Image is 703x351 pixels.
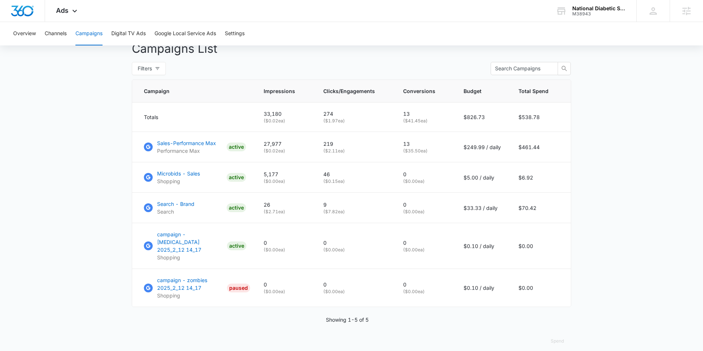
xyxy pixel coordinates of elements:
p: Search - Brand [157,200,194,208]
button: Google Local Service Ads [155,22,216,45]
p: 13 [403,140,446,148]
td: $0.00 [510,269,571,307]
div: PAUSED [227,284,250,292]
p: 0 [264,239,306,247]
p: $5.00 / daily [464,174,501,181]
img: Google Ads [144,173,153,182]
p: 26 [264,201,306,208]
p: $0.10 / daily [464,242,501,250]
p: 33,180 [264,110,306,118]
p: ( $1.97 ea) [323,118,386,124]
p: 9 [323,201,386,208]
div: ACTIVE [227,203,246,212]
p: ( $0.02 ea) [264,118,306,124]
span: Total Spend [518,87,548,95]
div: account id [572,11,626,16]
div: Totals [144,113,246,121]
p: Campaigns List [132,40,571,58]
p: 274 [323,110,386,118]
td: $538.78 [510,103,571,132]
p: 46 [323,170,386,178]
td: $70.42 [510,193,571,223]
p: ( $2.71 ea) [264,208,306,215]
p: ( $0.15 ea) [323,178,386,185]
a: Google AdsMicrobids - SalesShoppingACTIVE [144,170,246,185]
p: ( $0.00 ea) [264,288,306,295]
p: $826.73 [464,113,501,121]
img: Google Ads [144,203,153,212]
p: 0 [323,239,386,247]
span: Ads [56,7,68,14]
p: ( $41.45 ea) [403,118,446,124]
p: $249.99 / daily [464,143,501,151]
p: ( $0.00 ea) [403,247,446,253]
img: Google Ads [144,241,153,250]
p: Shopping [157,254,224,261]
input: Search Campaigns [495,64,548,73]
img: Google Ads [144,284,153,292]
p: 5,177 [264,170,306,178]
p: 0 [403,201,446,208]
button: Settings [225,22,245,45]
p: $33.33 / daily [464,204,501,212]
p: 13 [403,110,446,118]
p: 0 [403,170,446,178]
div: ACTIVE [227,173,246,182]
p: 27,977 [264,140,306,148]
td: $6.92 [510,162,571,193]
button: Campaigns [75,22,103,45]
a: Google AdsSearch - BrandSearchACTIVE [144,200,246,215]
button: Overview [13,22,36,45]
span: Budget [464,87,490,95]
p: ( $0.00 ea) [264,247,306,253]
button: search [558,62,571,75]
button: Digital TV Ads [111,22,146,45]
p: Search [157,208,194,215]
p: Performance Max [157,147,216,155]
p: Shopping [157,292,224,299]
td: $0.00 [510,223,571,269]
span: Conversions [403,87,435,95]
div: account name [572,5,626,11]
p: ( $0.02 ea) [264,148,306,154]
p: $0.10 / daily [464,284,501,292]
img: Google Ads [144,143,153,151]
span: search [558,66,570,71]
p: ( $7.82 ea) [323,208,386,215]
p: 0 [264,281,306,288]
span: Clicks/Engagements [323,87,375,95]
div: ACTIVE [227,143,246,151]
p: Shopping [157,177,200,185]
p: campaign - [MEDICAL_DATA] 2025_2_12 14_17 [157,230,224,254]
span: Campaign [144,87,235,95]
p: 0 [403,239,446,247]
p: 0 [323,281,386,288]
p: ( $2.11 ea) [323,148,386,154]
p: Microbids - Sales [157,170,200,177]
td: $461.44 [510,132,571,162]
p: ( $0.00 ea) [403,288,446,295]
p: ( $0.00 ea) [323,247,386,253]
button: Filters [132,62,166,75]
button: Spend [543,332,571,350]
a: Google Adscampaign - zombies 2025_2_12 14_17ShoppingPAUSED [144,276,246,299]
span: Impressions [264,87,295,95]
p: ( $0.00 ea) [264,178,306,185]
p: Sales-Performance Max [157,139,216,147]
a: Google AdsSales-Performance MaxPerformance MaxACTIVE [144,139,246,155]
a: Google Adscampaign - [MEDICAL_DATA] 2025_2_12 14_17ShoppingACTIVE [144,230,246,261]
p: 0 [403,281,446,288]
button: Channels [45,22,67,45]
div: ACTIVE [227,241,246,250]
p: ( $35.50 ea) [403,148,446,154]
p: ( $0.00 ea) [403,208,446,215]
p: Showing 1-5 of 5 [326,316,369,324]
p: ( $0.00 ea) [403,178,446,185]
p: 219 [323,140,386,148]
p: campaign - zombies 2025_2_12 14_17 [157,276,224,292]
p: ( $0.00 ea) [323,288,386,295]
span: Filters [138,64,152,73]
